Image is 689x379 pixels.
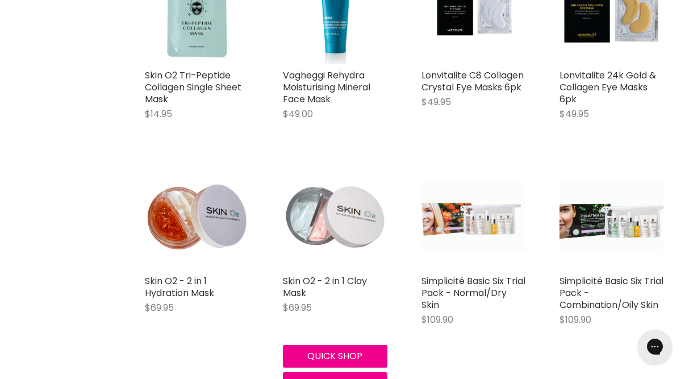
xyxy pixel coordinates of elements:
[421,274,525,311] a: Simplicité Basic Six Trial Pack - Normal/Dry Skin
[283,345,387,368] button: Quick shop
[145,107,172,120] span: $14.95
[283,274,367,299] a: Skin O2 - 2 in 1 Clay Mask
[283,165,387,269] img: Skin O2 - 2 in 1 Clay Mask
[145,274,214,299] a: Skin O2 - 2 in 1 Hydration Mask
[559,165,663,269] a: Simplicité Basic Six Trial Pack - Combination/Oily Skin
[559,69,656,106] a: Lonvitalite 24k Gold & Collagen Eye Masks 6pk
[559,274,663,311] a: Simplicité Basic Six Trial Pack - Combination/Oily Skin
[145,301,174,314] span: $69.95
[559,107,589,120] span: $49.95
[421,165,525,269] a: Simplicité Basic Six Trial Pack - Normal/Dry Skin
[421,69,524,94] a: Lonvitalite C8 Collagen Crystal Eye Masks 6pk
[421,95,451,109] span: $49.95
[559,313,591,326] span: $109.90
[145,69,241,106] a: Skin O2 Tri-Peptide Collagen Single Sheet Mask
[145,165,249,269] img: Skin O2 - 2 in 1 Hydration Mask
[283,301,312,314] span: $69.95
[421,313,453,326] span: $109.90
[559,180,663,255] img: Simplicité Basic Six Trial Pack - Combination/Oily Skin
[632,326,678,368] iframe: Gorgias live chat messenger
[283,69,370,106] a: Vagheggi Rehydra Moisturising Mineral Face Mask
[421,182,525,252] img: Simplicité Basic Six Trial Pack - Normal/Dry Skin
[283,107,313,120] span: $49.00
